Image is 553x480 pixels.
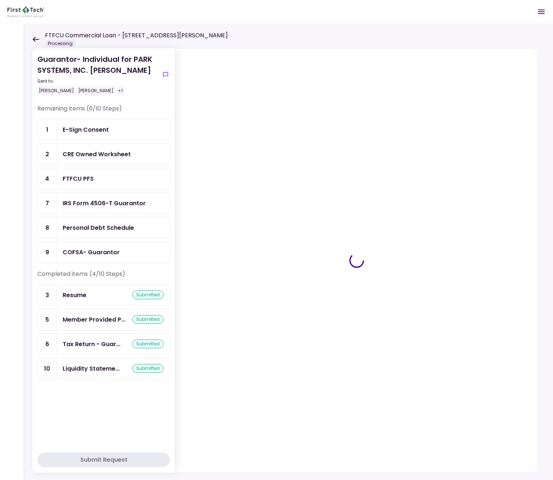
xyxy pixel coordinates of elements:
[63,364,120,373] div: Liquidity Statements - Guarantor
[37,309,170,330] a: 5Member Provided PFSsubmitted
[63,199,146,208] div: IRS Form 4506-T Guarantor
[80,455,127,464] div: Submit Request
[37,104,170,119] div: Remaining items (6/10 Steps)
[38,285,57,305] div: 3
[63,223,134,232] div: Personal Debt Schedule
[37,241,170,263] a: 9COFSA- Guarantor
[37,358,170,379] a: 10Liquidity Statements - Guarantorsubmitted
[37,192,170,214] a: 7IRS Form 4506-T Guarantor
[38,193,57,214] div: 7
[77,86,115,95] div: [PERSON_NAME]
[37,217,170,239] a: 8Personal Debt Schedule
[63,125,109,134] div: E-Sign Consent
[37,119,170,140] a: 1E-Sign Consent
[45,40,75,47] div: Processing
[132,364,164,373] div: submitted
[63,248,120,257] div: COFSA- Guarantor
[63,174,94,183] div: FTFCU PFS
[132,290,164,299] div: submitted
[38,217,57,238] div: 8
[37,333,170,355] a: 6Tax Return - Guarantorsubmitted
[38,334,57,355] div: 6
[37,270,170,284] div: Completed items (4/10 Steps)
[38,119,57,140] div: 1
[38,358,57,379] div: 10
[38,144,57,165] div: 2
[63,150,131,159] div: CRE Owned Worksheet
[37,54,158,95] div: Guarantor- Individual for PARK SYSTEMS, INC. [PERSON_NAME]
[532,3,550,20] button: Open menu
[37,168,170,190] a: 4FTFCU PFS
[63,340,120,349] div: Tax Return - Guarantor
[37,86,75,95] div: [PERSON_NAME]
[37,78,158,85] div: Sent to:
[38,309,57,330] div: 5
[38,242,57,263] div: 9
[37,453,170,467] button: Submit Request
[45,31,228,40] h1: FTFCU Commercial Loan - [STREET_ADDRESS][PERSON_NAME]
[37,143,170,165] a: 2CRE Owned Worksheet
[63,315,126,324] div: Member Provided PFS
[63,290,86,300] div: Resume
[132,315,164,324] div: submitted
[7,6,44,17] img: Partner icon
[37,284,170,306] a: 3Resumesubmitted
[161,70,170,79] button: show-messages
[116,86,124,95] div: +1
[38,168,57,189] div: 4
[132,340,164,348] div: submitted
